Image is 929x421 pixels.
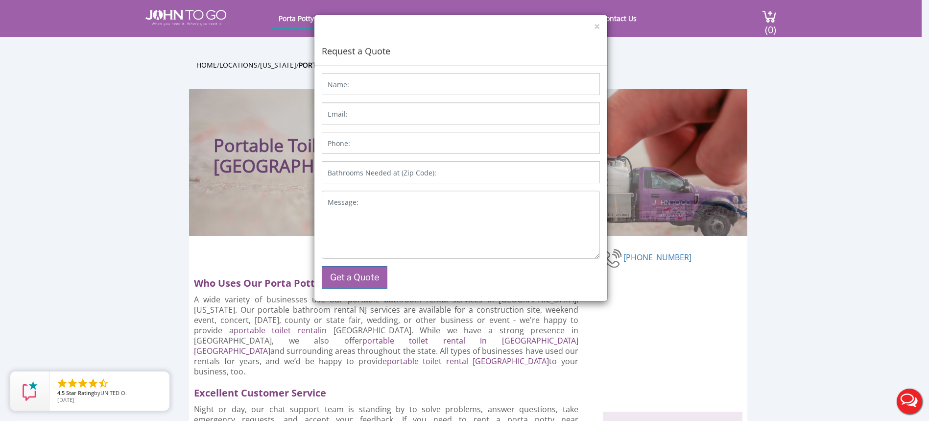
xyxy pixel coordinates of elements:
span: [DATE] [57,396,74,403]
li:  [56,377,68,389]
h4: Request a Quote [322,32,600,58]
label: Bathrooms Needed at (Zip Code): [328,168,436,178]
span: UNITED O. [100,389,127,396]
label: Name: [328,80,349,90]
button: Live Chat [890,382,929,421]
button: Get a Quote [322,266,387,289]
label: Message: [328,198,358,207]
li:  [97,377,109,389]
button: × [594,22,600,32]
label: Phone: [328,139,350,149]
form: Contact form [314,66,607,301]
li:  [67,377,78,389]
span: Star Rating [66,389,94,396]
span: by [57,390,162,397]
span: 4.5 [57,389,65,396]
img: Review Rating [20,381,40,401]
li:  [87,377,99,389]
label: Email: [328,109,348,119]
li:  [77,377,89,389]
